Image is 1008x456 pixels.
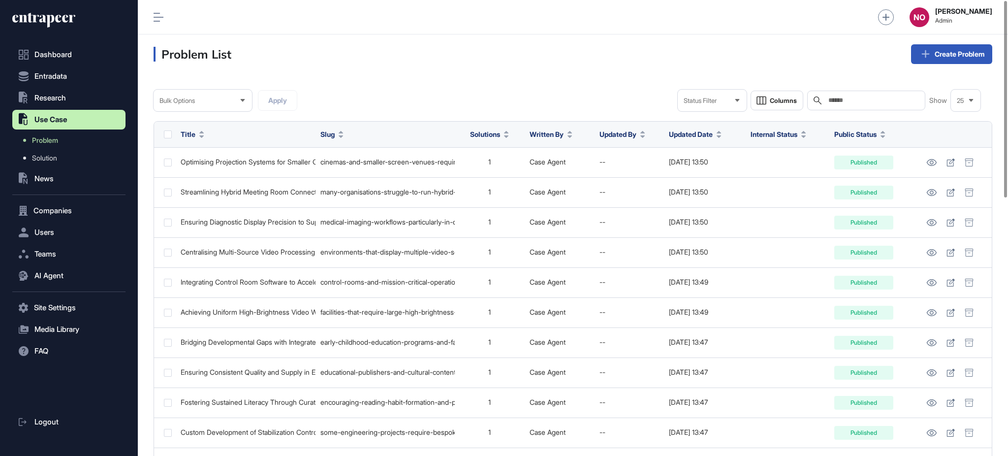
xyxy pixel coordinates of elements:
span: 1 [488,188,491,196]
button: Users [12,223,126,242]
span: Updated Date [669,129,713,139]
button: Columns [751,91,803,110]
span: Teams [34,250,56,258]
div: Fostering Sustained Literacy Through Curated Age-Appropriate Reading Collections [181,398,311,406]
button: Solutions [470,129,509,139]
a: Create Problem [911,44,992,64]
span: Entradata [34,72,67,80]
a: Dashboard [12,45,126,65]
button: Public Status [834,129,885,139]
button: NO [910,7,929,27]
div: Achieving Uniform High-Brightness Video Walls for Accurate Visualisation and Immersive Experiences [181,308,311,316]
button: AI Agent [12,266,126,286]
button: Updated By [599,129,645,139]
span: Written By [530,129,564,139]
span: Site Settings [34,304,76,312]
span: -- [599,398,605,406]
span: 1 [488,158,491,166]
div: educational-publishers-and-cultural-content-developers-require-production-and-development-capabil... [320,368,450,376]
span: 1 [488,428,491,436]
span: Admin [935,17,992,24]
div: Published [834,396,893,410]
button: Site Settings [12,298,126,318]
button: Updated Date [669,129,722,139]
div: [DATE] 13:47 [669,338,740,346]
div: [DATE] 13:47 [669,368,740,376]
button: Internal Status [751,129,806,139]
span: FAQ [34,347,48,355]
button: Research [12,88,126,108]
span: Solutions [470,129,500,139]
span: -- [599,188,605,196]
span: Public Status [834,129,877,139]
div: facilities-that-require-large-high-brightness-tiled-displays-such-as-control-rooms-broadcast-reta... [320,308,450,316]
a: Case Agent [530,398,566,406]
div: Published [834,156,893,169]
span: -- [599,308,605,316]
span: Show [929,97,947,104]
div: [DATE] 13:47 [669,398,740,406]
div: Published [834,276,893,290]
div: Streamlining Hybrid Meeting Room Connectivity to Enhance Collaboration and Efficiency [181,188,311,196]
span: 1 [488,218,491,226]
div: [DATE] 13:47 [669,428,740,436]
a: Case Agent [530,368,566,376]
div: some-engineering-projects-require-bespoke-stabilization-controllers-and-inertial-measurement-unit... [320,428,450,436]
span: Updated By [599,129,636,139]
div: environments-that-display-multiple-video-sources-across-large-screens-or-multi-screen-setups-such... [320,248,450,256]
span: 1 [488,308,491,316]
span: Logout [34,418,59,426]
span: 25 [957,97,964,104]
div: Integrating Control Room Software to Accelerate Decision-Making and Maintain Operational Resilience [181,278,311,286]
div: Bridging Developmental Gaps with Integrated Early Childhood Study Materials and Tutoring [181,338,311,346]
span: -- [599,278,605,286]
span: Columns [770,97,797,104]
a: Case Agent [530,338,566,346]
div: Custom Development of Stabilization Controllers and IMUs for Unique Engineering Constraints [181,428,311,436]
span: -- [599,368,605,376]
span: Problem [32,136,58,144]
div: Published [834,336,893,350]
div: Published [834,306,893,320]
a: Solution [17,149,126,167]
button: Use Case [12,110,126,130]
button: Slug [320,129,344,139]
button: Companies [12,201,126,221]
a: Case Agent [530,188,566,196]
h3: Problem List [154,47,231,62]
span: Companies [33,207,72,215]
span: -- [599,218,605,226]
div: control-rooms-and-mission-critical-operations-require-software-platforms-that-enable-centralised-... [320,278,450,286]
span: 1 [488,368,491,376]
span: Internal Status [751,129,797,139]
div: Published [834,426,893,440]
div: medical-imaging-workflows-particularly-in-diagnostic-breast-imaging-and-general-[MEDICAL_DATA]-re... [320,218,450,226]
div: many-organisations-struggle-to-run-hybrid-meetings-because-meeting-rooms-require-a-mix-of-wired-a... [320,188,450,196]
span: Status Filter [684,97,717,104]
span: 1 [488,398,491,406]
button: Entradata [12,66,126,86]
span: 1 [488,248,491,256]
span: Bulk Options [159,97,195,104]
span: -- [599,428,605,436]
span: -- [599,338,605,346]
span: Use Case [34,116,67,124]
button: Written By [530,129,572,139]
div: Ensuring Diagnostic Display Precision to Support Accurate Medical Imaging Interpretation [181,218,311,226]
a: Problem [17,131,126,149]
button: News [12,169,126,189]
div: cinemas-and-smaller-screen-venues-require-projection-systems-that-deliver-consistent-brightness-r... [320,158,450,166]
a: Case Agent [530,428,566,436]
button: Media Library [12,320,126,339]
span: Users [34,228,54,236]
span: -- [599,248,605,256]
span: AI Agent [34,272,63,280]
div: early-childhood-education-programs-and-families-often-face-difficulty-accessing-structured-study-... [320,338,450,346]
span: Title [181,129,195,139]
a: Case Agent [530,218,566,226]
div: encouraging-reading-habit-formation-and-providing-age-appropriate-reading-content-for-young-learn... [320,398,450,406]
div: Published [834,186,893,199]
span: Slug [320,129,335,139]
a: Case Agent [530,248,566,256]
